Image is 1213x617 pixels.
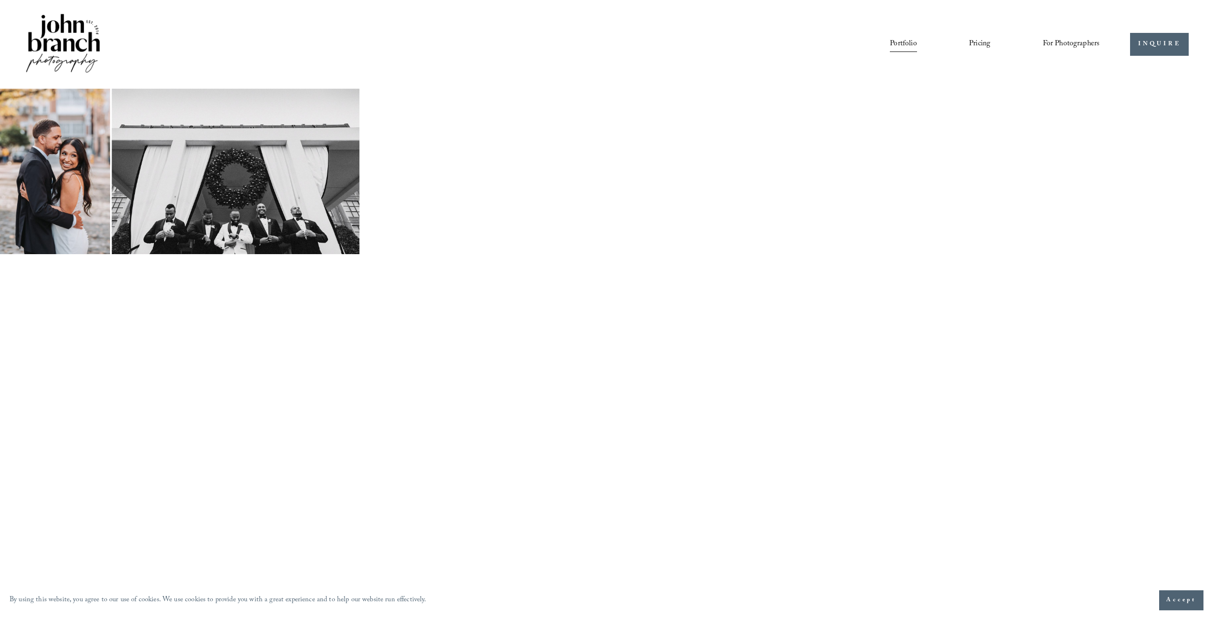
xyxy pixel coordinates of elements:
span: Accept [1166,596,1196,605]
a: Pricing [969,36,990,52]
a: folder dropdown [1043,36,1100,52]
a: Portfolio [890,36,917,52]
button: Accept [1159,590,1203,610]
a: INQUIRE [1130,33,1189,56]
p: By using this website, you agree to our use of cookies. We use cookies to provide you with a grea... [10,594,427,607]
img: John Branch IV Photography [24,12,102,76]
span: For Photographers [1043,37,1100,51]
img: Group of men in tuxedos standing under a large wreath on a building's entrance. [112,89,359,254]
